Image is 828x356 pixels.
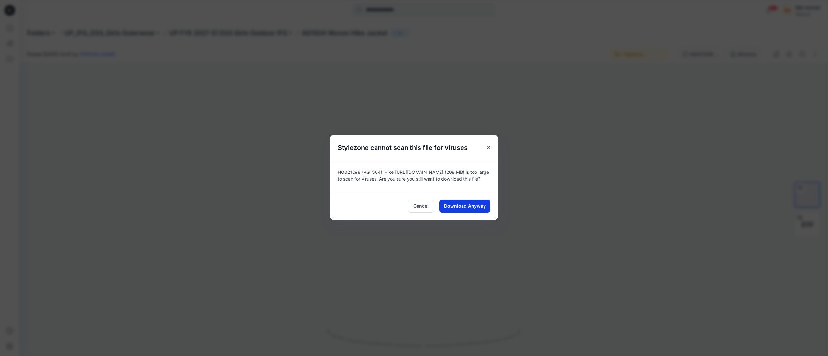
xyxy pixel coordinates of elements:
[330,161,498,192] div: HQ021298 (AG1504)_Hike [URL][DOMAIN_NAME] (208 MB) is too large to scan for viruses. Are you sure...
[330,135,475,161] h5: Stylezone cannot scan this file for viruses
[408,200,434,213] button: Cancel
[483,142,494,153] button: Close
[439,200,490,213] button: Download Anyway
[444,203,486,209] span: Download Anyway
[413,203,429,209] span: Cancel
